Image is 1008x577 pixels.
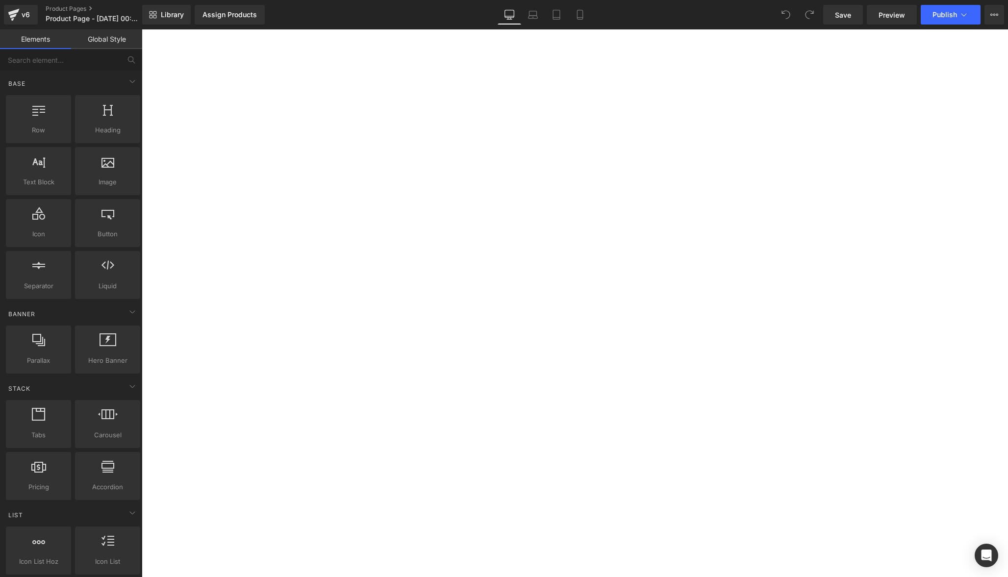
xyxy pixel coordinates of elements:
[921,5,981,25] button: Publish
[7,384,31,393] span: Stack
[4,5,38,25] a: v6
[78,281,137,291] span: Liquid
[78,430,137,440] span: Carousel
[142,5,191,25] a: New Library
[9,229,68,239] span: Icon
[9,281,68,291] span: Separator
[78,482,137,492] span: Accordion
[9,482,68,492] span: Pricing
[835,10,851,20] span: Save
[78,229,137,239] span: Button
[78,556,137,567] span: Icon List
[932,11,957,19] span: Publish
[161,10,184,19] span: Library
[7,79,26,88] span: Base
[9,355,68,366] span: Parallax
[879,10,905,20] span: Preview
[521,5,545,25] a: Laptop
[9,125,68,135] span: Row
[800,5,819,25] button: Redo
[568,5,592,25] a: Mobile
[78,125,137,135] span: Heading
[71,29,142,49] a: Global Style
[46,5,158,13] a: Product Pages
[7,309,36,319] span: Banner
[78,177,137,187] span: Image
[498,5,521,25] a: Desktop
[984,5,1004,25] button: More
[776,5,796,25] button: Undo
[78,355,137,366] span: Hero Banner
[9,177,68,187] span: Text Block
[202,11,257,19] div: Assign Products
[975,544,998,567] div: Open Intercom Messenger
[20,8,32,21] div: v6
[867,5,917,25] a: Preview
[46,15,140,23] span: Product Page - [DATE] 00:32:18
[9,556,68,567] span: Icon List Hoz
[545,5,568,25] a: Tablet
[7,510,24,520] span: List
[9,430,68,440] span: Tabs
